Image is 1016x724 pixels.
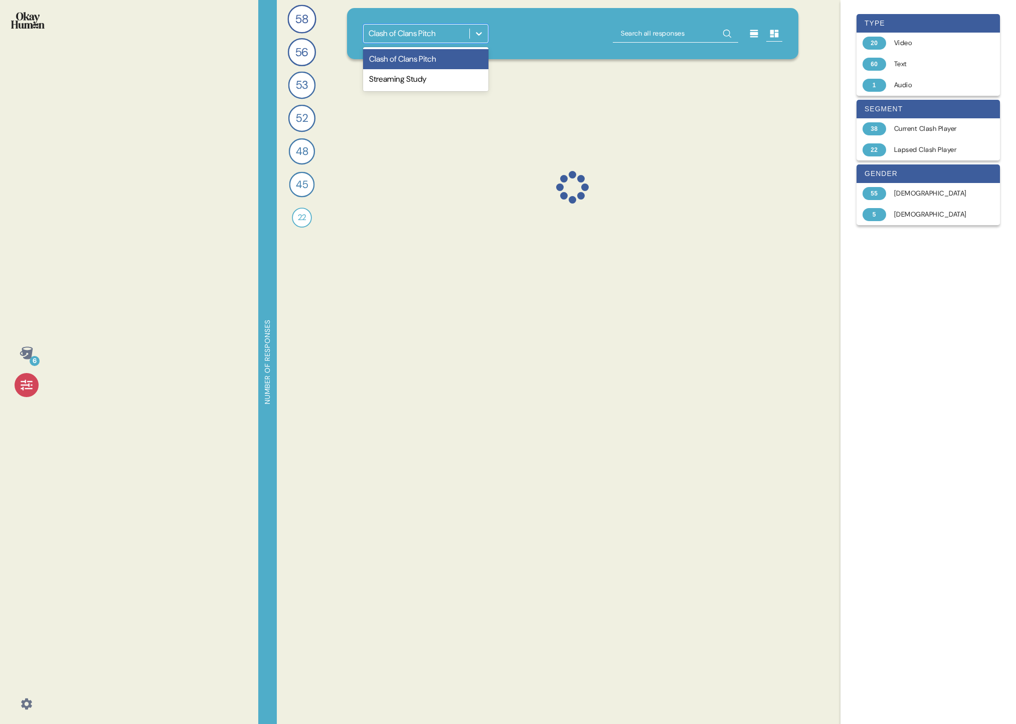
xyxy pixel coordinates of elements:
div: Text [894,59,974,69]
span: 48 [296,143,308,159]
div: 55 [863,187,886,200]
span: 52 [296,110,307,126]
input: Search all responses [613,25,738,43]
div: Video [894,38,974,48]
div: 22 [863,143,886,156]
div: Current Clash Player [894,124,974,134]
div: 38 [863,122,886,135]
span: 45 [296,176,308,192]
div: [DEMOGRAPHIC_DATA] [894,189,974,199]
div: Streaming Study [363,69,488,89]
div: Lapsed Clash Player [894,145,974,155]
div: 1 [863,79,886,92]
div: Audio [894,80,974,90]
div: type [857,14,1000,33]
img: okayhuman.3b1b6348.png [11,12,45,29]
div: segment [857,100,1000,118]
span: 58 [295,10,308,28]
span: 56 [295,44,309,61]
span: 22 [298,212,306,224]
div: 6 [30,356,40,366]
div: gender [857,164,1000,183]
div: [DEMOGRAPHIC_DATA] [894,210,974,220]
div: Clash of Clans Pitch [363,49,488,69]
span: 53 [296,77,308,94]
div: 60 [863,58,886,71]
div: Clash of Clans Pitch [369,28,436,40]
div: 5 [863,208,886,221]
div: 20 [863,37,886,50]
